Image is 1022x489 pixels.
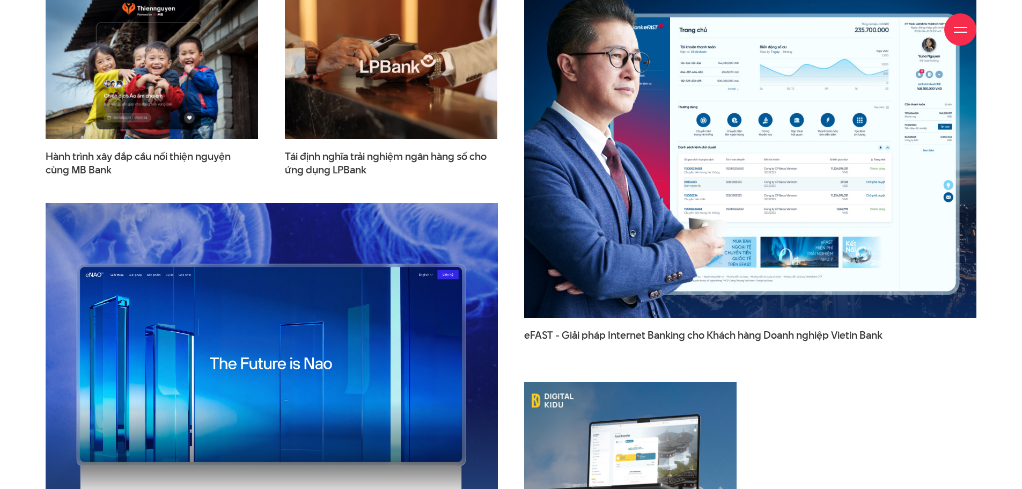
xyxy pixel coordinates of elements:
span: Hành trình xây đắp cầu nối thiện nguyện [46,150,258,177]
span: nghiệp [796,328,829,342]
span: - [555,328,560,342]
span: Banking [648,328,685,342]
span: pháp [582,328,606,342]
a: eFAST - Giải pháp Internet Banking cho Khách hàng Doanh nghiệp Vietin Bank [524,329,976,355]
span: hàng [738,328,761,342]
span: Doanh [763,328,794,342]
span: cho [687,328,704,342]
span: Giải [562,328,579,342]
span: ứng dụng LPBank [285,163,366,177]
span: Vietin [831,328,857,342]
span: Internet [608,328,645,342]
span: Bank [859,328,883,342]
a: Tái định nghĩa trải nghiệm ngân hàng số choứng dụng LPBank [285,150,497,177]
span: cùng MB Bank [46,163,112,177]
span: eFAST [524,328,553,342]
a: Hành trình xây đắp cầu nối thiện nguyệncùng MB Bank [46,150,258,177]
span: Tái định nghĩa trải nghiệm ngân hàng số cho [285,150,497,177]
span: Khách [707,328,736,342]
